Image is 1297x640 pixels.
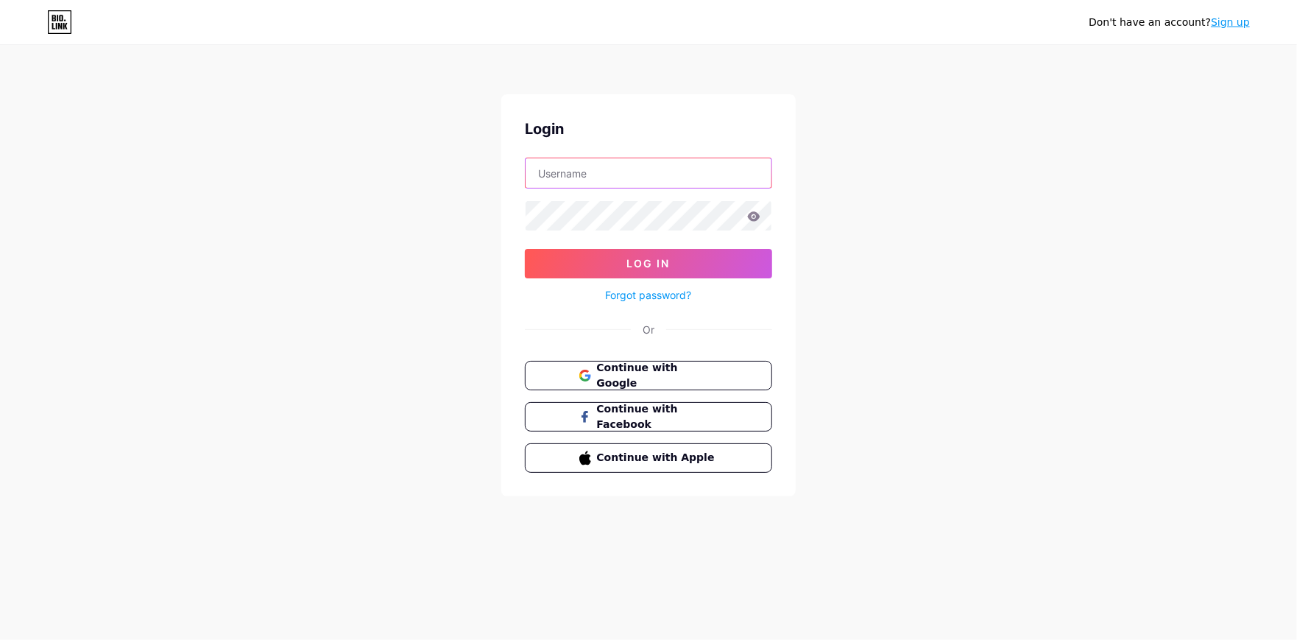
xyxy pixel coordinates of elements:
[41,24,72,35] div: v 4.0.25
[597,401,718,432] span: Continue with Facebook
[606,287,692,303] a: Forgot password?
[525,443,772,473] button: Continue with Apple
[597,360,718,391] span: Continue with Google
[146,85,158,97] img: tab_keywords_by_traffic_grey.svg
[597,450,718,465] span: Continue with Apple
[163,87,248,96] div: Keywords by Traffic
[24,24,35,35] img: logo_orange.svg
[1089,15,1250,30] div: Don't have an account?
[525,402,772,432] button: Continue with Facebook
[38,38,162,50] div: Domain: [DOMAIN_NAME]
[525,361,772,390] button: Continue with Google
[56,87,132,96] div: Domain Overview
[526,158,771,188] input: Username
[627,257,671,270] span: Log In
[643,322,654,337] div: Or
[24,38,35,50] img: website_grey.svg
[525,118,772,140] div: Login
[525,249,772,278] button: Log In
[40,85,52,97] img: tab_domain_overview_orange.svg
[1211,16,1250,28] a: Sign up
